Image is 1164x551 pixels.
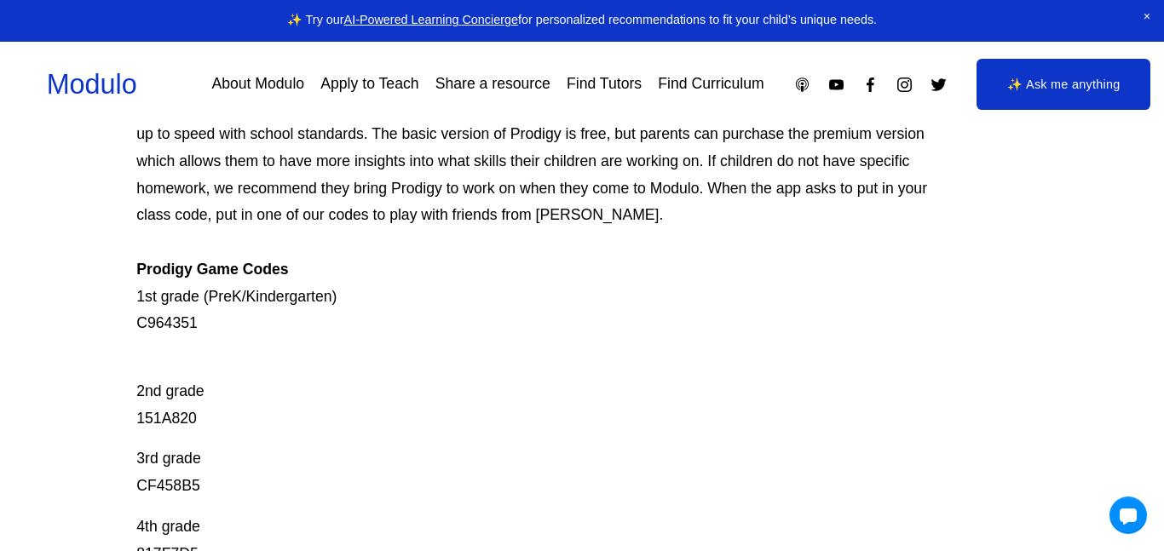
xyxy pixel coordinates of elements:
[567,70,642,100] a: Find Tutors
[136,351,937,432] p: 2nd grade 151A820
[211,70,304,100] a: About Modulo
[320,70,418,100] a: Apply to Teach
[47,69,137,100] a: Modulo
[136,261,288,278] strong: Prodigy Game Codes
[861,76,879,94] a: Facebook
[344,13,518,26] a: AI-Powered Learning Concierge
[435,70,550,100] a: Share a resource
[136,94,937,337] p: Prodigy is our go-to mastery- based tool to give kids lots of fun, engaging math problems while e...
[896,76,913,94] a: Instagram
[793,76,811,94] a: Apple Podcasts
[977,59,1150,110] a: ✨ Ask me anything
[136,445,937,500] p: 3rd grade CF458B5
[930,76,948,94] a: Twitter
[827,76,845,94] a: YouTube
[658,70,764,100] a: Find Curriculum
